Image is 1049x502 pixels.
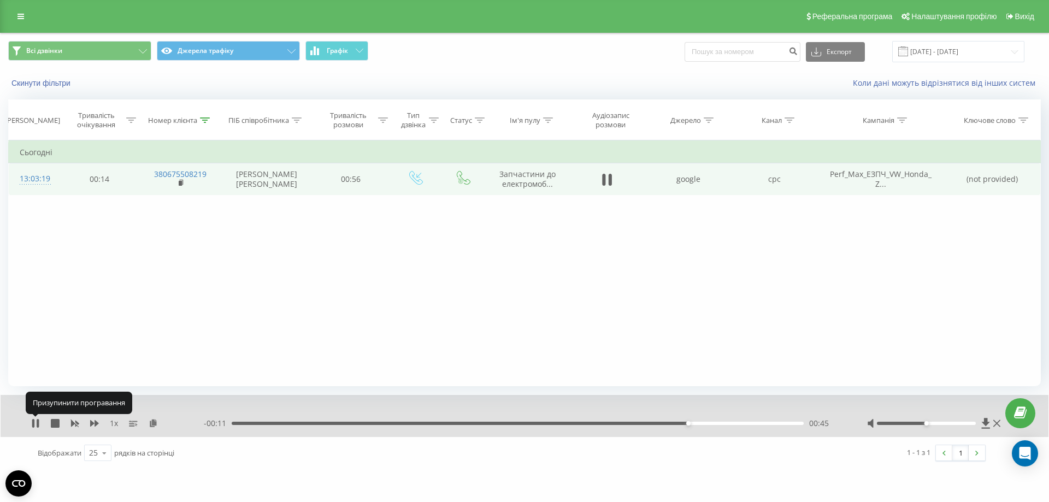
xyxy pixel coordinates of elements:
span: - 00:11 [204,418,232,429]
span: Налаштування профілю [911,12,997,21]
div: Кампанія [863,116,894,125]
span: Всі дзвінки [26,46,62,55]
div: 13:03:19 [20,168,49,190]
td: Сьогодні [9,141,1041,163]
button: Джерела трафіку [157,41,300,61]
div: Тип дзвінка [400,111,426,129]
button: Експорт [806,42,865,62]
a: Коли дані можуть відрізнятися вiд інших систем [853,78,1041,88]
div: Accessibility label [686,421,691,426]
td: [PERSON_NAME] [PERSON_NAME] [222,163,311,195]
span: рядків на сторінці [114,448,174,458]
span: Реферальна програма [812,12,893,21]
div: [PERSON_NAME] [5,116,60,125]
div: Ім'я пулу [510,116,540,125]
div: 1 - 1 з 1 [907,447,930,458]
div: Канал [762,116,782,125]
span: Perf_Max_ЕЗПЧ_VW_Honda_Z... [830,169,932,189]
div: Тривалість розмови [321,111,375,129]
div: Номер клієнта [148,116,197,125]
span: Відображати [38,448,81,458]
td: google [645,163,731,195]
span: Вихід [1015,12,1034,21]
td: 00:56 [311,163,391,195]
a: 1 [952,445,969,460]
td: 00:14 [60,163,139,195]
button: Скинути фільтри [8,78,76,88]
div: Ключове слово [964,116,1016,125]
div: Тривалість очікування [69,111,124,129]
input: Пошук за номером [685,42,800,62]
span: Запчастини до електромоб... [499,169,556,189]
button: Графік [305,41,368,61]
div: Джерело [670,116,701,125]
div: 25 [89,447,98,458]
span: 00:45 [809,418,829,429]
a: 380675508219 [154,169,207,179]
button: Всі дзвінки [8,41,151,61]
div: Статус [450,116,472,125]
td: (not provided) [945,163,1040,195]
div: Accessibility label [924,421,928,426]
div: Open Intercom Messenger [1012,440,1038,466]
button: Open CMP widget [5,470,32,497]
td: cpc [732,163,817,195]
span: 1 x [110,418,118,429]
span: Графік [327,47,348,55]
div: Аудіозапис розмови [579,111,643,129]
div: ПІБ співробітника [228,116,289,125]
div: Призупинити програвання [26,392,132,414]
